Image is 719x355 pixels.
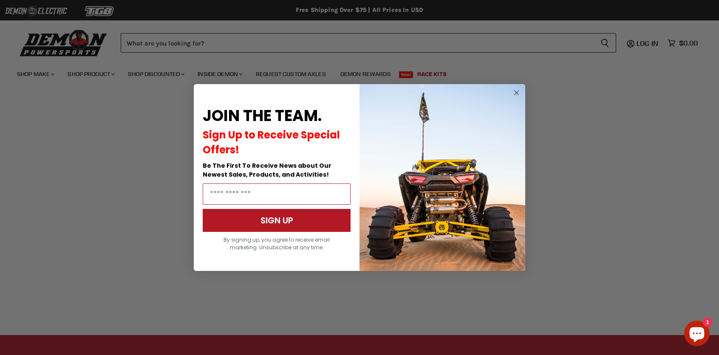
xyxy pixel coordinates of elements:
input: Email Address [203,183,351,205]
button: Close dialog [511,87,522,98]
span: By signing up, you agree to receive email marketing. Unsubscribe at any time. [224,236,330,251]
button: SIGN UP [203,209,351,232]
img: a9095488-b6e7-41ba-879d-588abfab540b.jpeg [359,84,525,271]
span: Sign Up to Receive Special Offers! [203,128,340,157]
inbox-online-store-chat: Shopify online store chat [682,321,712,348]
span: Be The First To Receive News about Our Newest Sales, Products, and Activities! [203,161,331,179]
span: JOIN THE TEAM. [203,105,322,127]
